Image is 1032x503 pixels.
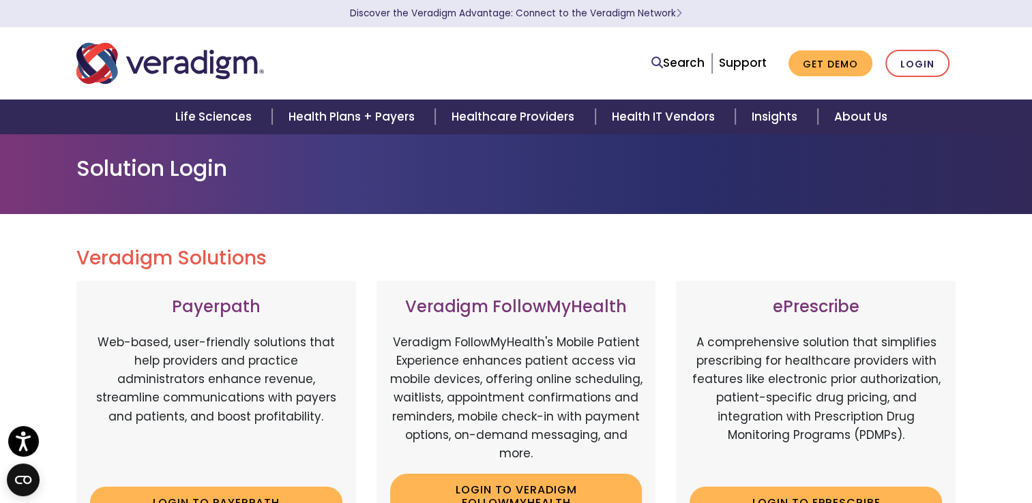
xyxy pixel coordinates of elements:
a: Insights [735,100,818,134]
a: About Us [818,100,904,134]
a: Health IT Vendors [595,100,735,134]
p: A comprehensive solution that simplifies prescribing for healthcare providers with features like ... [690,333,942,476]
img: Veradigm logo [76,41,264,86]
p: Web-based, user-friendly solutions that help providers and practice administrators enhance revenu... [90,333,342,476]
a: Get Demo [788,50,872,77]
h3: ePrescribe [690,297,942,317]
h1: Solution Login [76,155,956,181]
a: Healthcare Providers [435,100,595,134]
a: Search [651,54,705,72]
h3: Payerpath [90,297,342,317]
a: Health Plans + Payers [272,100,435,134]
h3: Veradigm FollowMyHealth [390,297,643,317]
span: Learn More [676,7,682,20]
a: Support [719,55,767,71]
a: Life Sciences [159,100,272,134]
button: Open CMP widget [7,463,40,496]
h2: Veradigm Solutions [76,247,956,270]
p: Veradigm FollowMyHealth's Mobile Patient Experience enhances patient access via mobile devices, o... [390,333,643,463]
a: Login [885,50,949,78]
a: Discover the Veradigm Advantage: Connect to the Veradigm NetworkLearn More [350,7,682,20]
